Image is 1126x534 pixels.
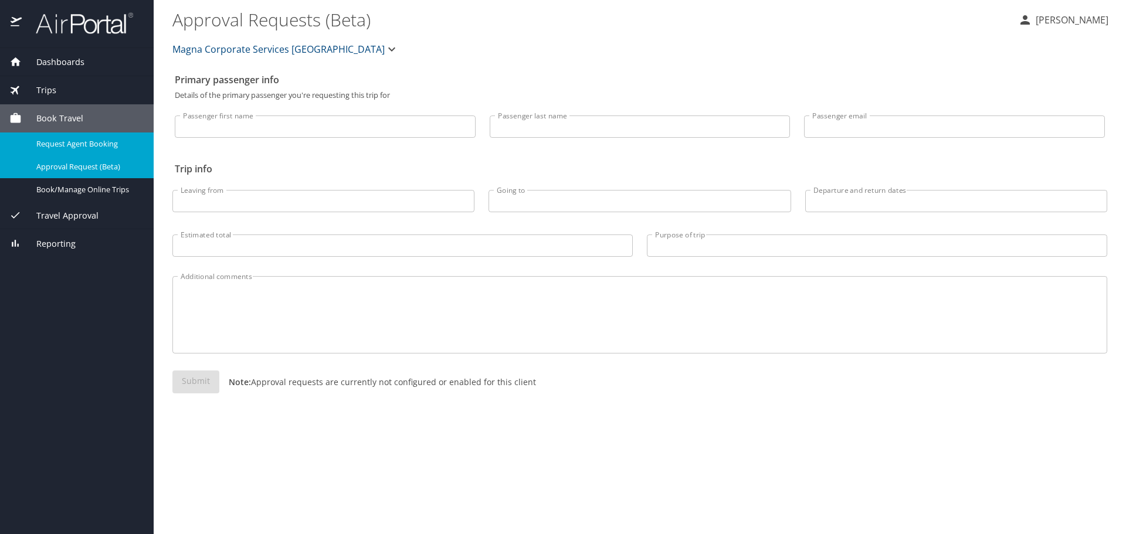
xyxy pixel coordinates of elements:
[229,376,251,387] strong: Note:
[22,56,84,69] span: Dashboards
[36,161,140,172] span: Approval Request (Beta)
[1013,9,1113,30] button: [PERSON_NAME]
[172,41,385,57] span: Magna Corporate Services [GEOGRAPHIC_DATA]
[11,12,23,35] img: icon-airportal.png
[175,91,1105,99] p: Details of the primary passenger you're requesting this trip for
[22,237,76,250] span: Reporting
[168,38,403,61] button: Magna Corporate Services [GEOGRAPHIC_DATA]
[23,12,133,35] img: airportal-logo.png
[22,84,56,97] span: Trips
[36,138,140,149] span: Request Agent Booking
[175,70,1105,89] h2: Primary passenger info
[172,1,1009,38] h1: Approval Requests (Beta)
[36,184,140,195] span: Book/Manage Online Trips
[22,112,83,125] span: Book Travel
[175,159,1105,178] h2: Trip info
[22,209,99,222] span: Travel Approval
[219,376,536,388] p: Approval requests are currently not configured or enabled for this client
[1032,13,1108,27] p: [PERSON_NAME]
